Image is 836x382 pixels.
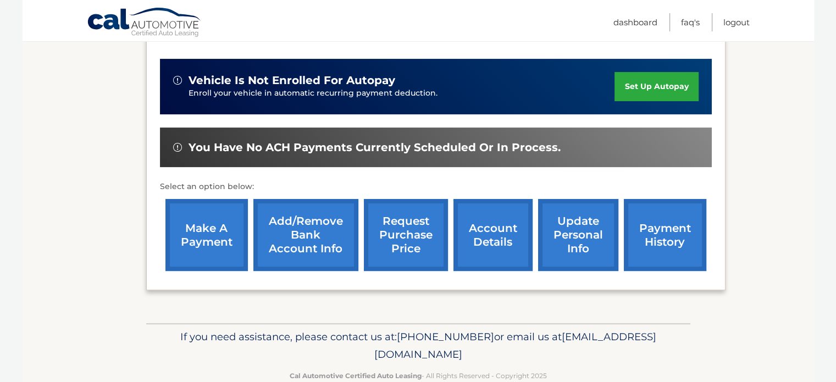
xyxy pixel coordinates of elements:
a: Logout [723,13,750,31]
a: update personal info [538,199,618,271]
img: alert-white.svg [173,76,182,85]
span: [PHONE_NUMBER] [397,330,494,343]
a: payment history [624,199,706,271]
a: account details [453,199,533,271]
a: FAQ's [681,13,700,31]
span: [EMAIL_ADDRESS][DOMAIN_NAME] [374,330,656,361]
p: If you need assistance, please contact us at: or email us at [153,328,683,363]
a: Add/Remove bank account info [253,199,358,271]
a: set up autopay [614,72,698,101]
span: vehicle is not enrolled for autopay [189,74,395,87]
a: make a payment [165,199,248,271]
img: alert-white.svg [173,143,182,152]
p: Enroll your vehicle in automatic recurring payment deduction. [189,87,615,99]
p: - All Rights Reserved - Copyright 2025 [153,370,683,381]
p: Select an option below: [160,180,712,193]
strong: Cal Automotive Certified Auto Leasing [290,372,422,380]
a: request purchase price [364,199,448,271]
a: Cal Automotive [87,7,202,39]
span: You have no ACH payments currently scheduled or in process. [189,141,561,154]
a: Dashboard [613,13,657,31]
